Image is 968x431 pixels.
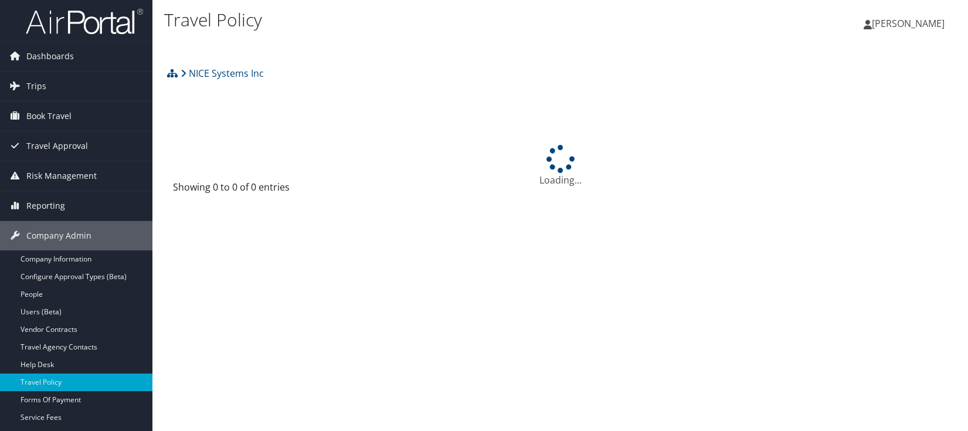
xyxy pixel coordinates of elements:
[26,131,88,161] span: Travel Approval
[26,191,65,220] span: Reporting
[26,221,91,250] span: Company Admin
[864,6,956,41] a: [PERSON_NAME]
[26,101,72,131] span: Book Travel
[164,8,692,32] h1: Travel Policy
[26,42,74,71] span: Dashboards
[164,145,956,187] div: Loading...
[26,161,97,191] span: Risk Management
[173,180,354,200] div: Showing 0 to 0 of 0 entries
[26,72,46,101] span: Trips
[26,8,143,35] img: airportal-logo.png
[872,17,945,30] span: [PERSON_NAME]
[181,62,264,85] a: NICE Systems Inc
